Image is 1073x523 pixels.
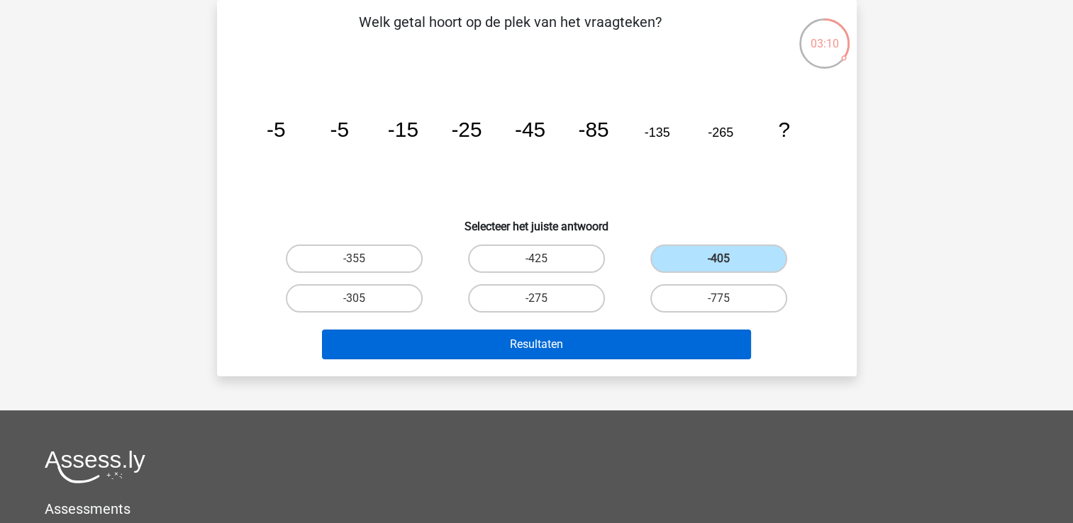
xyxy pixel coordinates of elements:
label: -405 [650,244,787,273]
label: -275 [468,284,605,313]
label: -425 [468,244,605,273]
tspan: -5 [330,118,349,141]
tspan: -45 [514,118,545,141]
tspan: -5 [266,118,285,141]
div: 03:10 [798,17,851,52]
h6: Selecteer het juiste antwoord [240,208,834,233]
label: -775 [650,284,787,313]
tspan: -265 [708,125,733,140]
label: -305 [286,284,423,313]
h5: Assessments [45,500,1028,517]
p: Welk getal hoort op de plek van het vraagteken? [240,11,781,54]
tspan: ? [778,118,790,141]
tspan: -15 [387,118,418,141]
tspan: -85 [578,118,608,141]
tspan: -135 [644,125,669,140]
tspan: -25 [451,118,482,141]
button: Resultaten [322,330,751,359]
label: -355 [286,244,423,273]
img: Assessly logo [45,450,145,483]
